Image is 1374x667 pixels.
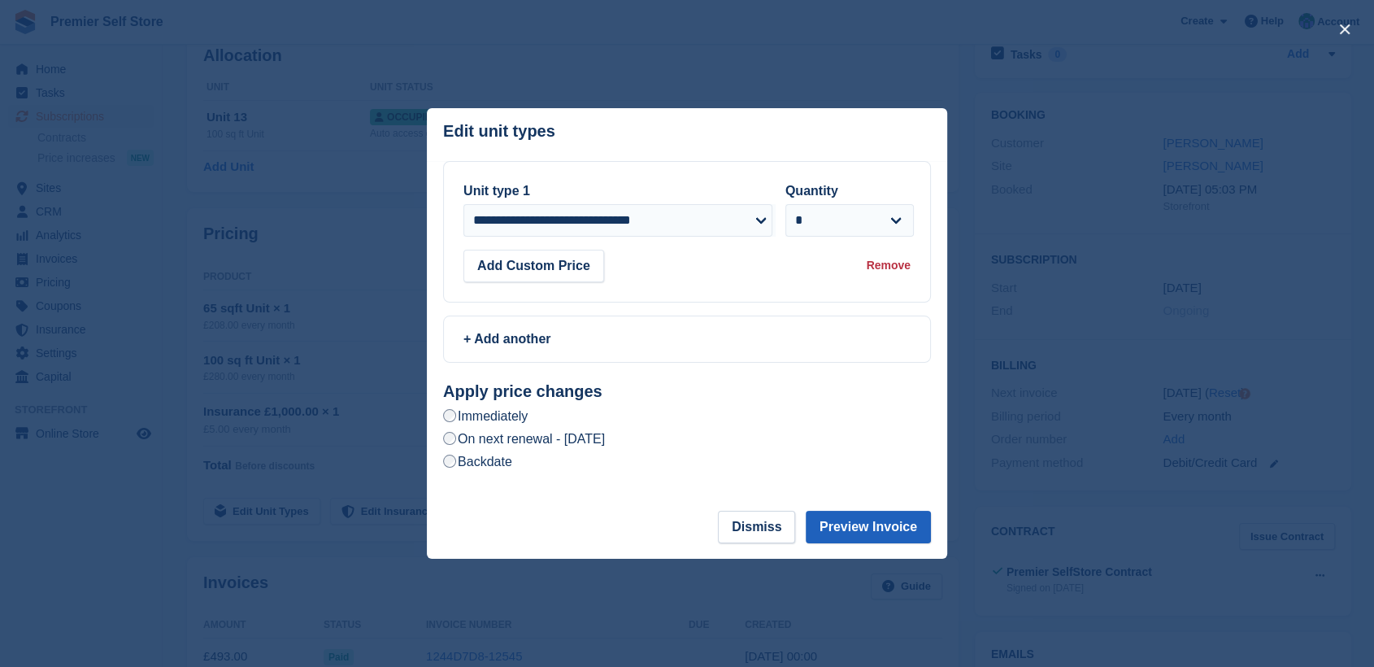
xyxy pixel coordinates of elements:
[785,184,838,198] label: Quantity
[443,122,555,141] p: Edit unit types
[1332,16,1358,42] button: close
[463,250,604,282] button: Add Custom Price
[443,430,605,447] label: On next renewal - [DATE]
[463,184,530,198] label: Unit type 1
[443,316,931,363] a: + Add another
[718,511,795,543] button: Dismiss
[867,257,911,274] div: Remove
[443,455,456,468] input: Backdate
[443,432,456,445] input: On next renewal - [DATE]
[443,409,456,422] input: Immediately
[443,382,602,400] strong: Apply price changes
[443,408,528,425] label: Immediately
[463,329,911,349] div: + Add another
[806,511,931,543] button: Preview Invoice
[443,453,512,470] label: Backdate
